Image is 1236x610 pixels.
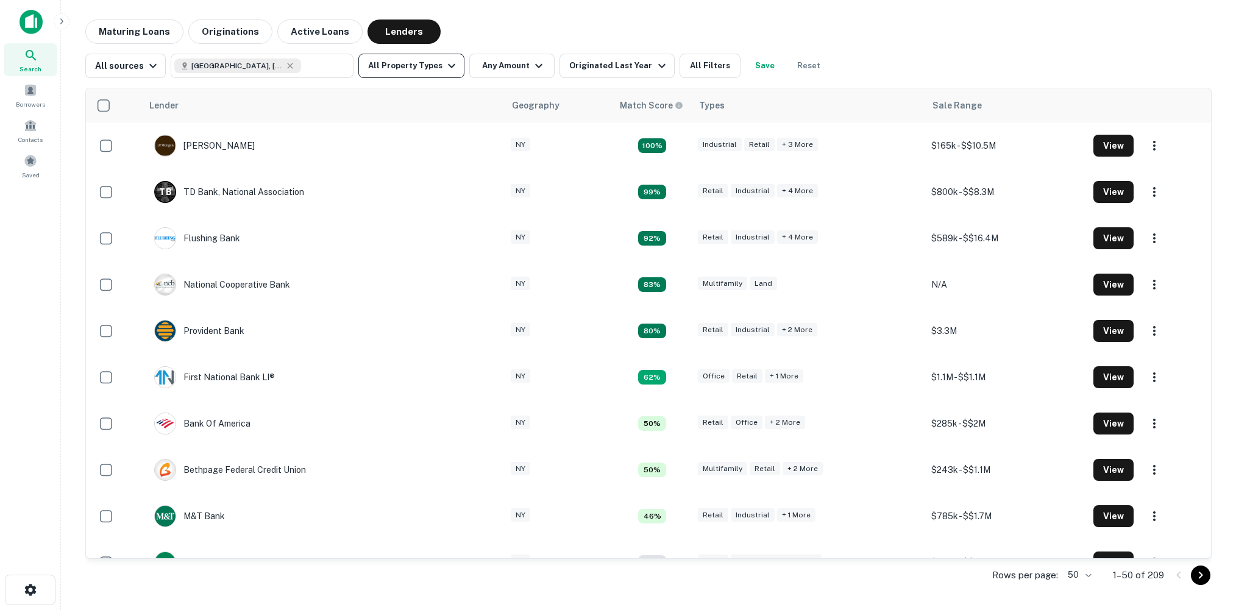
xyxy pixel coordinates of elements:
div: NY [511,138,530,152]
div: Retail [698,555,728,569]
div: Retail [698,416,728,430]
td: $285k - $$2M [925,400,1087,447]
div: Capitalize uses an advanced AI algorithm to match your search with the best lender. The match sco... [638,185,666,199]
div: Multifamily [698,277,747,291]
div: + 3 more [777,138,818,152]
img: picture [155,506,176,527]
div: + 1 more [777,508,815,522]
div: Industrial [731,323,775,337]
button: Originations [188,20,272,44]
div: Land [750,277,777,291]
div: Capitalize uses an advanced AI algorithm to match your search with the best lender. The match sco... [620,99,683,112]
td: $785k - $$1.7M [925,493,1087,539]
th: Lender [142,88,505,122]
div: Multifamily [698,462,747,476]
div: + 1 more [765,369,803,383]
div: Retail [698,508,728,522]
iframe: Chat Widget [1175,512,1236,571]
div: Provident Bank [154,320,244,342]
div: NY [511,184,530,198]
button: View [1093,459,1134,481]
div: + 4 more [777,230,818,244]
img: picture [155,459,176,480]
div: Flushing Bank [154,227,240,249]
th: Capitalize uses an advanced AI algorithm to match your search with the best lender. The match sco... [613,88,692,122]
div: Capitalize uses an advanced AI algorithm to match your search with the best lender. The match sco... [638,555,666,570]
div: Capitalize uses an advanced AI algorithm to match your search with the best lender. The match sco... [638,463,666,477]
div: + 2 more [777,323,817,337]
div: NY [511,508,530,522]
div: TD Bank, National Association [154,181,304,203]
td: $800k - $$8.3M [925,169,1087,215]
button: Reset [789,54,828,78]
div: Sale Range [932,98,982,113]
div: Retail [698,323,728,337]
div: Retail [698,230,728,244]
img: picture [155,367,176,388]
div: NY [511,462,530,476]
div: Retail [732,369,762,383]
div: Office [731,416,762,430]
div: Citizens [154,551,216,573]
p: 1–50 of 209 [1113,568,1164,583]
img: picture [155,135,176,156]
button: View [1093,505,1134,527]
button: Originated Last Year [559,54,674,78]
div: Lender [149,98,179,113]
button: View [1093,320,1134,342]
span: [GEOGRAPHIC_DATA], [GEOGRAPHIC_DATA], [GEOGRAPHIC_DATA] [191,60,283,71]
div: + 4 more [777,184,818,198]
div: NY [511,277,530,291]
div: Geography [512,98,559,113]
span: Contacts [18,135,43,144]
span: Saved [22,170,40,180]
div: M&T Bank [154,505,225,527]
span: Search [20,64,41,74]
div: Retail [750,462,780,476]
td: $589k - $$16.4M [925,215,1087,261]
div: Capitalize uses an advanced AI algorithm to match your search with the best lender. The match sco... [638,231,666,246]
div: Capitalize uses an advanced AI algorithm to match your search with the best lender. The match sco... [638,370,666,385]
div: Types [699,98,725,113]
div: NY [511,416,530,430]
button: View [1093,413,1134,434]
a: Borrowers [4,79,57,112]
div: Originated Last Year [569,59,669,73]
td: $3.3M [925,308,1087,354]
div: NY [511,555,530,569]
p: T B [159,186,171,199]
button: Maturing Loans [85,20,183,44]
button: Lenders [368,20,441,44]
img: picture [155,321,176,341]
a: Search [4,43,57,76]
td: N/A [925,261,1087,308]
button: View [1093,274,1134,296]
h6: Match Score [620,99,681,112]
div: First National Bank LI® [154,366,275,388]
button: All Property Types [358,54,464,78]
img: picture [155,228,176,249]
td: $675k - $$2.7M [925,539,1087,586]
th: Sale Range [925,88,1087,122]
div: Retail [698,184,728,198]
div: Retail [744,138,775,152]
th: Types [692,88,925,122]
div: Bank Of America [154,413,250,434]
div: Office [698,369,730,383]
th: Geography [505,88,613,122]
button: Active Loans [277,20,363,44]
td: $243k - $$1.1M [925,447,1087,493]
button: All sources [85,54,166,78]
button: Go to next page [1191,566,1210,585]
a: Saved [4,149,57,182]
img: picture [155,274,176,295]
button: All Filters [680,54,741,78]
img: picture [155,552,176,573]
button: View [1093,135,1134,157]
div: National Cooperative Bank [154,274,290,296]
div: Industrial [698,138,742,152]
div: Capitalize uses an advanced AI algorithm to match your search with the best lender. The match sco... [638,324,666,338]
